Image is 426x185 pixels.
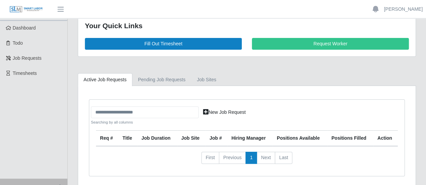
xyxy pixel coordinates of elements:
[91,120,199,125] small: Searching by all columns
[199,106,250,118] a: New Job Request
[13,25,36,31] span: Dashboard
[137,131,177,146] th: Job Duration
[85,20,409,31] div: Your Quick Links
[96,131,119,146] th: Req #
[96,152,398,169] nav: pagination
[227,131,273,146] th: Hiring Manager
[177,131,205,146] th: job site
[13,40,23,46] span: Todo
[9,6,43,13] img: SLM Logo
[191,73,222,86] a: job sites
[205,131,227,146] th: Job #
[373,131,398,146] th: Action
[85,38,242,50] a: Fill Out Timesheet
[78,73,132,86] a: Active Job Requests
[13,71,37,76] span: Timesheets
[119,131,137,146] th: Title
[252,38,409,50] a: Request Worker
[327,131,373,146] th: Positions Filled
[132,73,191,86] a: Pending Job Requests
[384,6,423,13] a: [PERSON_NAME]
[245,152,257,164] a: 1
[13,55,42,61] span: Job Requests
[273,131,327,146] th: Positions Available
